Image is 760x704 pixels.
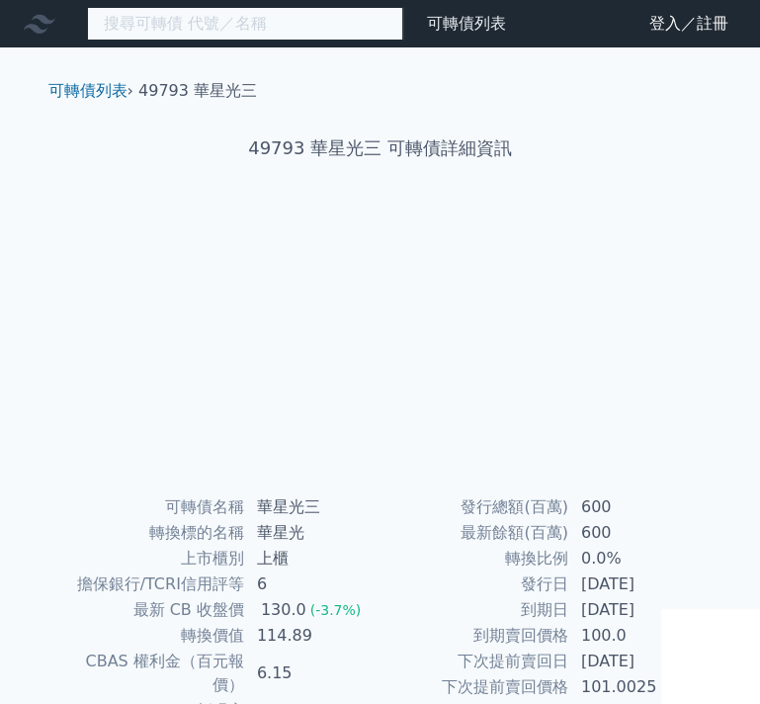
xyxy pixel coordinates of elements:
[245,649,380,698] td: 6.15
[245,623,380,649] td: 114.89
[427,14,506,33] a: 可轉債列表
[569,546,705,572] td: 0.0%
[380,520,569,546] td: 最新餘額(百萬)
[245,494,380,520] td: 華星光三
[56,572,245,597] td: 擔保銀行/TCRI信用評等
[380,546,569,572] td: 轉換比例
[380,649,569,674] td: 下次提前賣回日
[48,79,133,103] li: ›
[310,602,362,618] span: (-3.7%)
[661,609,760,704] div: 聊天小工具
[257,598,310,622] div: 130.0
[569,674,705,700] td: 101.0025
[569,649,705,674] td: [DATE]
[87,7,403,41] input: 搜尋可轉債 代號／名稱
[56,494,245,520] td: 可轉債名稱
[56,520,245,546] td: 轉換標的名稱
[380,623,569,649] td: 到期賣回價格
[380,674,569,700] td: 下次提前賣回價格
[380,494,569,520] td: 發行總額(百萬)
[633,8,744,40] a: 登入／註冊
[138,79,257,103] li: 49793 華星光三
[245,572,380,597] td: 6
[661,609,760,704] iframe: Chat Widget
[569,572,705,597] td: [DATE]
[33,134,728,162] h1: 49793 華星光三 可轉債詳細資訊
[56,649,245,698] td: CBAS 權利金（百元報價）
[56,546,245,572] td: 上市櫃別
[245,520,380,546] td: 華星光
[380,597,569,623] td: 到期日
[569,623,705,649] td: 100.0
[569,520,705,546] td: 600
[48,81,127,100] a: 可轉債列表
[569,597,705,623] td: [DATE]
[380,572,569,597] td: 發行日
[56,623,245,649] td: 轉換價值
[56,597,245,623] td: 最新 CB 收盤價
[569,494,705,520] td: 600
[245,546,380,572] td: 上櫃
